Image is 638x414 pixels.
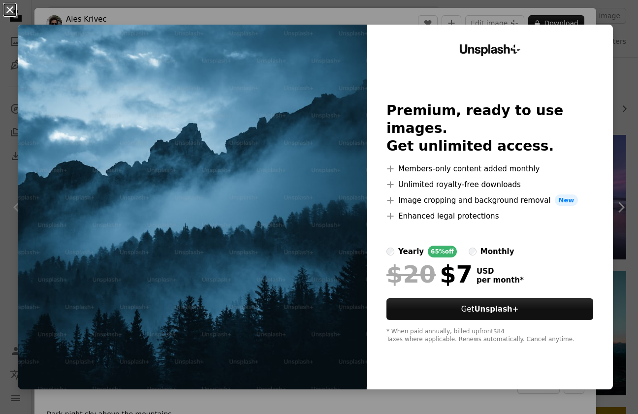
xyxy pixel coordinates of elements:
li: Enhanced legal protections [386,210,593,222]
input: monthly [469,248,477,255]
li: Image cropping and background removal [386,194,593,206]
input: yearly65%off [386,248,394,255]
strong: Unsplash+ [474,305,518,314]
div: monthly [480,246,514,257]
h2: Premium, ready to use images. Get unlimited access. [386,102,593,155]
li: Members-only content added monthly [386,163,593,175]
span: New [555,194,578,206]
div: $7 [386,261,473,287]
span: $20 [386,261,436,287]
div: yearly [398,246,424,257]
div: 65% off [428,246,457,257]
div: * When paid annually, billed upfront $84 Taxes where applicable. Renews automatically. Cancel any... [386,328,593,344]
span: USD [477,267,524,276]
span: per month * [477,276,524,285]
li: Unlimited royalty-free downloads [386,179,593,191]
button: GetUnsplash+ [386,298,593,320]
